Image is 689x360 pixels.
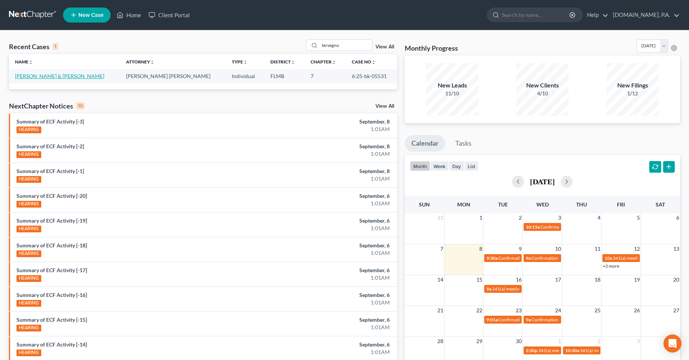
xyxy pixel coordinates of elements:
[486,255,498,261] span: 9:30a
[375,44,394,50] a: View All
[486,286,491,292] span: 9a
[557,213,562,222] span: 3
[516,81,569,90] div: New Clients
[486,317,498,322] span: 9:01a
[270,299,390,306] div: 1:01AM
[530,178,555,185] h2: [DATE]
[17,127,41,133] div: HEARING
[531,255,574,261] span: Confirmation hearing
[526,348,537,353] span: 2:30p
[597,337,601,346] span: 2
[633,306,641,315] span: 26
[476,337,483,346] span: 29
[17,316,87,323] a: Summary of ECF Activity [-15]
[557,337,562,346] span: 1
[76,102,85,109] div: 10
[565,348,579,353] span: 10:30a
[145,8,194,22] a: Client Portal
[583,8,608,22] a: Help
[17,300,41,307] div: HEARING
[594,244,601,253] span: 11
[17,226,41,232] div: HEARING
[17,118,84,125] a: Summary of ECF Activity [-3]
[270,348,390,356] div: 1:01AM
[464,161,479,171] button: list
[17,201,41,208] div: HEARING
[594,275,601,284] span: 18
[311,59,336,65] a: Chapterunfold_more
[516,90,569,97] div: 4/10
[672,306,680,315] span: 27
[606,90,659,97] div: 1/12
[270,59,295,65] a: Districtunfold_more
[17,349,41,356] div: HEARING
[120,69,226,83] td: [PERSON_NAME] [PERSON_NAME]
[540,224,583,230] span: Confirmation hearing
[270,291,390,299] div: September, 6
[410,161,430,171] button: month
[656,201,665,208] span: Sat
[17,250,41,257] div: HEARING
[371,60,376,65] i: unfold_more
[498,201,508,208] span: Tue
[633,275,641,284] span: 19
[617,201,625,208] span: Fri
[17,341,87,348] a: Summary of ECF Activity [-14]
[594,306,601,315] span: 25
[597,213,601,222] span: 4
[15,73,104,79] a: [PERSON_NAME] & [PERSON_NAME]
[526,317,531,322] span: 9a
[479,244,483,253] span: 8
[605,255,612,261] span: 10a
[17,143,84,149] a: Summary of ECF Activity [-2]
[633,244,641,253] span: 12
[515,275,522,284] span: 16
[603,263,619,269] a: +2 more
[492,286,522,292] span: 341(a) meeting
[375,104,394,109] a: View All
[672,275,680,284] span: 20
[332,60,336,65] i: unfold_more
[232,59,248,65] a: Typeunfold_more
[270,242,390,249] div: September, 6
[270,150,390,158] div: 1:01AM
[606,81,659,90] div: New Filings
[531,317,574,322] span: Confirmation hearing
[476,306,483,315] span: 22
[270,192,390,200] div: September, 6
[498,255,541,261] span: Confirmation hearing
[53,43,58,50] div: 1
[17,325,41,331] div: HEARING
[270,175,390,182] div: 1:01AM
[17,267,87,273] a: Summary of ECF Activity [-17]
[270,118,390,125] div: September, 8
[17,193,87,199] a: Summary of ECF Activity [-20]
[440,244,444,253] span: 7
[609,8,680,22] a: [DOMAIN_NAME], P.A.
[17,217,87,224] a: Summary of ECF Activity [-19]
[479,213,483,222] span: 1
[672,244,680,253] span: 13
[126,59,155,65] a: Attorneyunfold_more
[515,337,522,346] span: 30
[515,306,522,315] span: 23
[526,255,531,261] span: 9a
[437,306,444,315] span: 21
[270,316,390,324] div: September, 6
[17,151,41,158] div: HEARING
[518,213,522,222] span: 2
[449,135,478,152] a: Tasks
[150,60,155,65] i: unfold_more
[270,217,390,224] div: September, 6
[264,69,305,83] td: FLMB
[270,224,390,232] div: 1:01AM
[526,224,540,230] span: 10:15a
[419,201,430,208] span: Sun
[536,201,549,208] span: Wed
[78,12,104,18] span: New Case
[17,292,87,298] a: Summary of ECF Activity [-16]
[17,275,41,282] div: HEARING
[457,201,470,208] span: Mon
[554,275,562,284] span: 17
[113,8,145,22] a: Home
